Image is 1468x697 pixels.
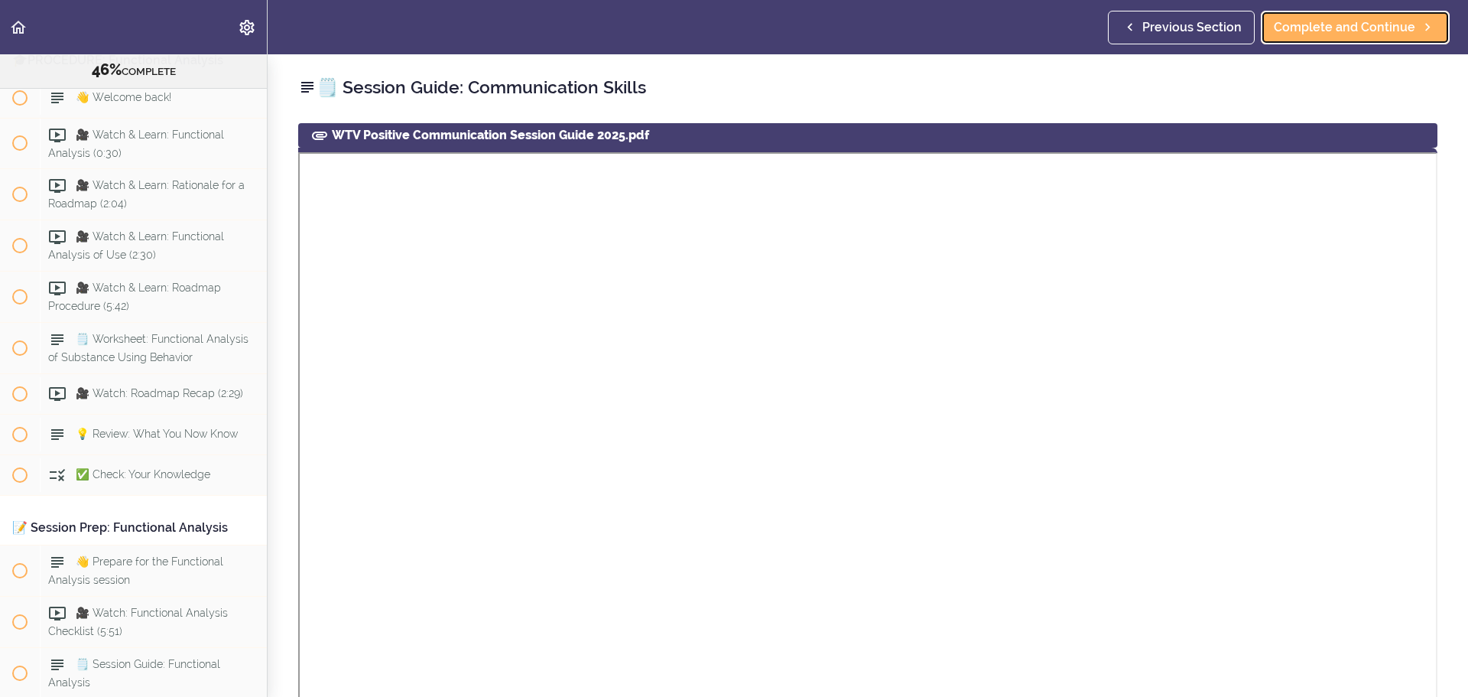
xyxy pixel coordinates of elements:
span: 👋 Prepare for the Functional Analysis session [48,556,223,586]
span: 🎥 Watch: Functional Analysis Checklist (5:51) [48,607,228,637]
span: 46% [92,60,122,79]
span: 🗒️ Worksheet: Functional Analysis of Substance Using Behavior [48,334,248,363]
h2: 🗒️ Session Guide: Communication Skills [298,74,1437,100]
svg: Back to course curriculum [9,18,28,37]
span: 🎥 Watch: Roadmap Recap (2:29) [76,388,243,400]
a: Complete and Continue [1261,11,1450,44]
span: ✅ Check: Your Knowledge [76,469,210,481]
span: Previous Section [1142,18,1242,37]
span: 🎥 Watch & Learn: Functional Analysis (0:30) [48,129,224,158]
svg: Settings Menu [238,18,256,37]
span: 👋 Welcome back! [76,91,171,103]
span: 🎥 Watch & Learn: Roadmap Procedure (5:42) [48,282,221,312]
a: Previous Section [1108,11,1255,44]
span: Complete and Continue [1274,18,1415,37]
div: WTV Positive Communication Session Guide 2025.pdf [298,123,1437,148]
span: 💡 Review: What You Now Know [76,428,238,441]
span: 🎥 Watch & Learn: Functional Analysis of Use (2:30) [48,231,224,261]
div: COMPLETE [19,60,248,80]
span: 🗒️ Session Guide: Functional Analysis [48,659,220,689]
span: 🎥 Watch & Learn: Rationale for a Roadmap (2:04) [48,180,245,210]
